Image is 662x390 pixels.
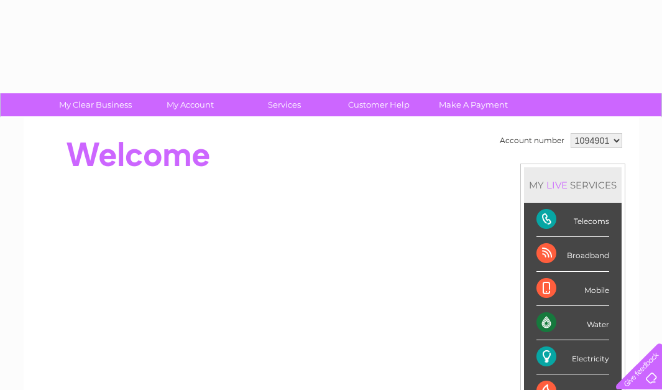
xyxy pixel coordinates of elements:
[536,272,609,306] div: Mobile
[536,306,609,340] div: Water
[536,203,609,237] div: Telecoms
[544,179,570,191] div: LIVE
[233,93,336,116] a: Services
[44,93,147,116] a: My Clear Business
[497,130,568,151] td: Account number
[536,237,609,271] div: Broadband
[139,93,241,116] a: My Account
[422,93,525,116] a: Make A Payment
[328,93,430,116] a: Customer Help
[524,167,622,203] div: MY SERVICES
[536,340,609,374] div: Electricity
